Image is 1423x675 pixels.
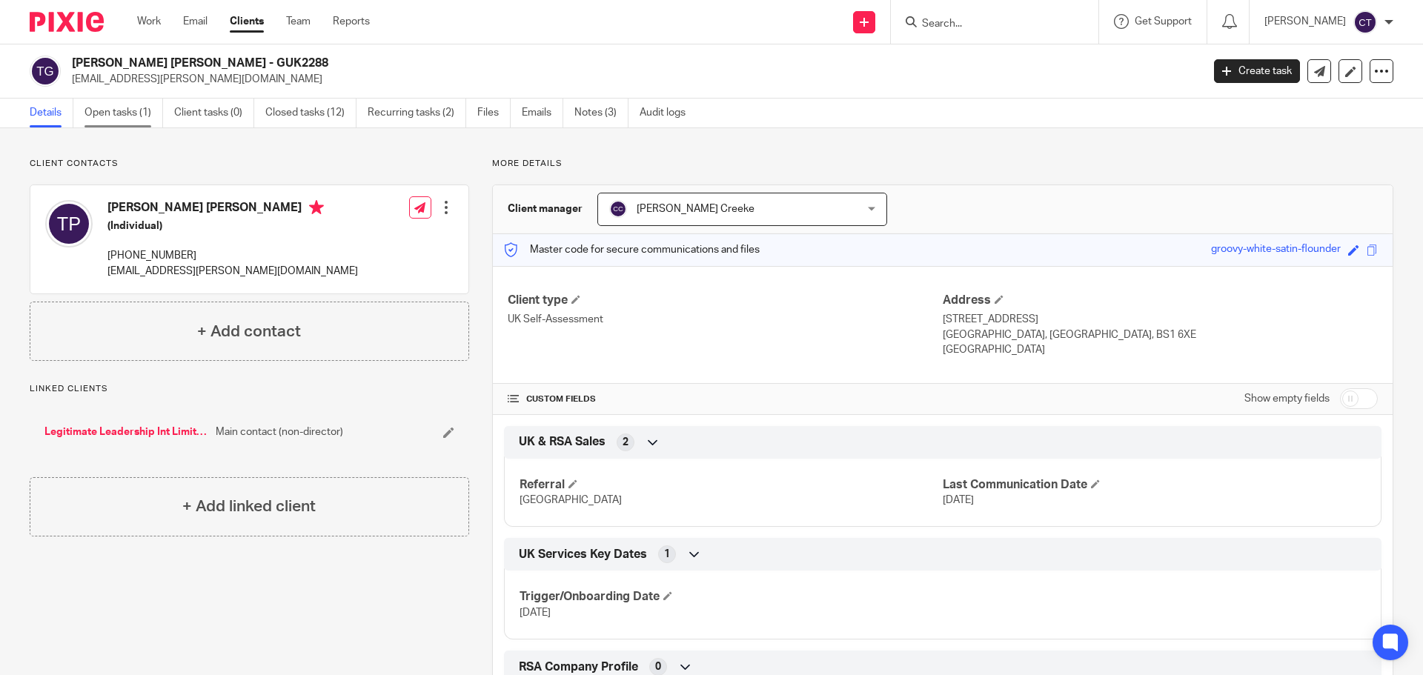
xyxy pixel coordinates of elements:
[655,659,661,674] span: 0
[286,14,311,29] a: Team
[216,425,343,439] span: Main contact (non-director)
[921,18,1054,31] input: Search
[508,202,583,216] h3: Client manager
[174,99,254,127] a: Client tasks (0)
[30,99,73,127] a: Details
[477,99,511,127] a: Files
[107,200,358,219] h4: [PERSON_NAME] [PERSON_NAME]
[107,248,358,263] p: [PHONE_NUMBER]
[30,56,61,87] img: svg%3E
[519,434,606,450] span: UK & RSA Sales
[1211,242,1341,259] div: groovy-white-satin-flounder
[368,99,466,127] a: Recurring tasks (2)
[183,14,208,29] a: Email
[84,99,163,127] a: Open tasks (1)
[1214,59,1300,83] a: Create task
[44,425,208,439] a: Legitimate Leadership Int Limited: GUK2286
[72,72,1192,87] p: [EMAIL_ADDRESS][PERSON_NAME][DOMAIN_NAME]
[943,312,1378,327] p: [STREET_ADDRESS]
[309,200,324,215] i: Primary
[1135,16,1192,27] span: Get Support
[265,99,356,127] a: Closed tasks (12)
[1353,10,1377,34] img: svg%3E
[519,547,647,562] span: UK Services Key Dates
[508,393,943,405] h4: CUSTOM FIELDS
[107,264,358,279] p: [EMAIL_ADDRESS][PERSON_NAME][DOMAIN_NAME]
[1244,391,1330,406] label: Show empty fields
[182,495,316,518] h4: + Add linked client
[943,293,1378,308] h4: Address
[943,342,1378,357] p: [GEOGRAPHIC_DATA]
[492,158,1393,170] p: More details
[640,99,697,127] a: Audit logs
[508,312,943,327] p: UK Self-Assessment
[574,99,628,127] a: Notes (3)
[508,293,943,308] h4: Client type
[30,383,469,395] p: Linked clients
[520,608,551,618] span: [DATE]
[30,12,104,32] img: Pixie
[1264,14,1346,29] p: [PERSON_NAME]
[107,219,358,233] h5: (Individual)
[520,589,943,605] h4: Trigger/Onboarding Date
[637,204,754,214] span: [PERSON_NAME] Creeke
[522,99,563,127] a: Emails
[943,477,1366,493] h4: Last Communication Date
[72,56,968,71] h2: [PERSON_NAME] [PERSON_NAME] - GUK2288
[137,14,161,29] a: Work
[230,14,264,29] a: Clients
[623,435,628,450] span: 2
[664,547,670,562] span: 1
[197,320,301,343] h4: + Add contact
[520,477,943,493] h4: Referral
[520,495,622,505] span: [GEOGRAPHIC_DATA]
[943,495,974,505] span: [DATE]
[504,242,760,257] p: Master code for secure communications and files
[519,659,638,675] span: RSA Company Profile
[30,158,469,170] p: Client contacts
[333,14,370,29] a: Reports
[45,200,93,247] img: svg%3E
[943,327,1378,342] p: [GEOGRAPHIC_DATA], [GEOGRAPHIC_DATA], BS1 6XE
[609,200,627,218] img: svg%3E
